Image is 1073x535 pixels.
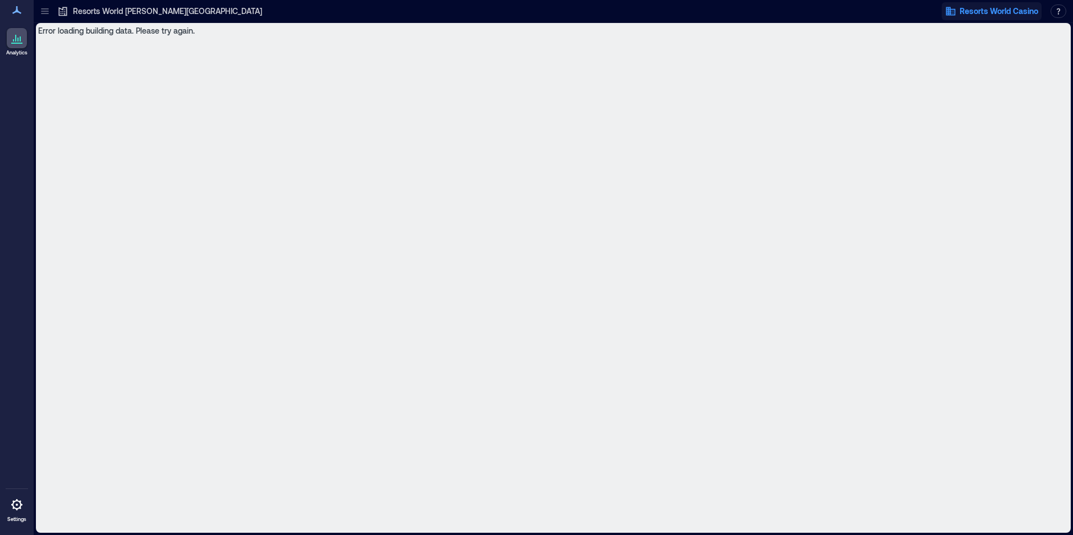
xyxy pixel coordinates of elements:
a: Analytics [3,25,31,59]
span: Resorts World Casino [960,6,1038,17]
button: Resorts World Casino [942,2,1042,20]
div: Error loading building data. Please try again. [36,23,1071,533]
p: Resorts World [PERSON_NAME][GEOGRAPHIC_DATA] [73,6,262,17]
a: Settings [3,491,30,526]
p: Analytics [6,49,27,56]
p: Settings [7,516,26,523]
